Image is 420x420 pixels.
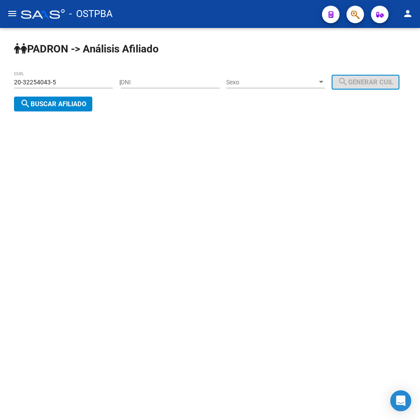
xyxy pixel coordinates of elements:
div: Open Intercom Messenger [390,390,411,411]
button: Buscar afiliado [14,97,92,111]
strong: PADRON -> Análisis Afiliado [14,43,159,55]
div: | [119,79,406,86]
button: Generar CUIL [332,75,399,90]
span: Generar CUIL [338,78,393,86]
mat-icon: search [20,98,31,109]
span: Buscar afiliado [20,100,86,108]
span: Sexo [226,79,317,86]
mat-icon: search [338,76,348,87]
mat-icon: person [402,8,413,19]
mat-icon: menu [7,8,17,19]
span: - OSTPBA [69,4,112,24]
